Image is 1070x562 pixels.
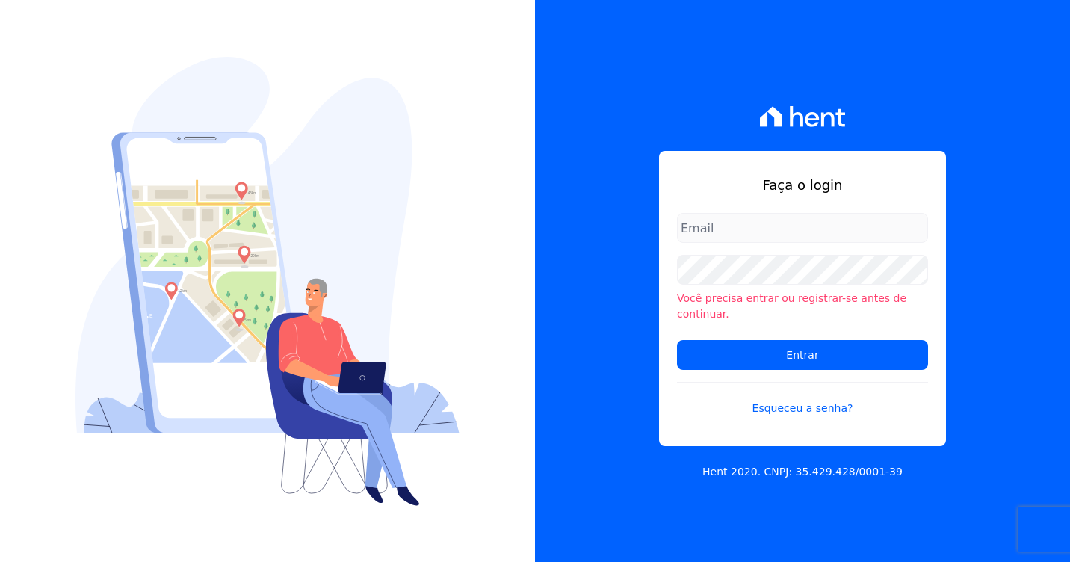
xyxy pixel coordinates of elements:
a: Esqueceu a senha? [677,382,928,416]
input: Entrar [677,340,928,370]
p: Hent 2020. CNPJ: 35.429.428/0001-39 [702,464,903,480]
img: Login [75,57,460,506]
input: Email [677,213,928,243]
li: Você precisa entrar ou registrar-se antes de continuar. [677,291,928,322]
h1: Faça o login [677,175,928,195]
